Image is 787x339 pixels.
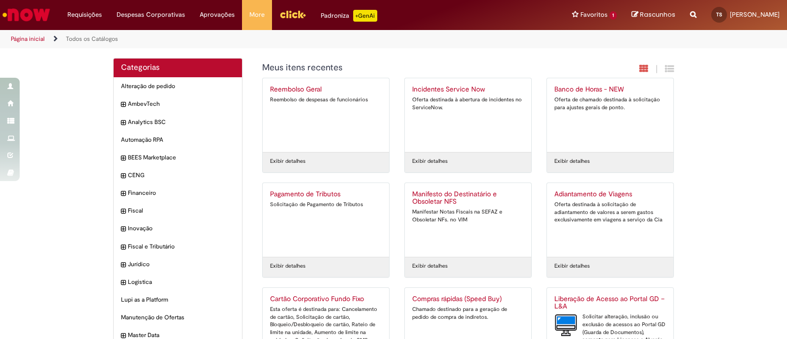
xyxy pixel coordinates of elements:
h2: Liberação de Acesso ao Portal GD – L&A [554,295,666,311]
div: expandir categoria AmbevTech AmbevTech [114,95,242,113]
i: expandir categoria Jurídico [121,260,125,270]
div: Solicitação de Pagamento de Tributos [270,201,382,209]
span: TS [716,11,722,18]
div: Alteração de pedido [114,77,242,95]
i: expandir categoria Logistica [121,278,125,288]
a: Exibir detalhes [412,157,448,165]
span: AmbevTech [128,100,235,108]
span: Requisições [67,10,102,20]
div: expandir categoria CENG CENG [114,166,242,185]
div: Oferta destinada à abertura de incidentes no ServiceNow. [412,96,524,111]
div: Chamado destinado para a geração de pedido de compra de indiretos. [412,306,524,321]
a: Exibir detalhes [270,157,305,165]
div: expandir categoria Inovação Inovação [114,219,242,238]
h2: Cartão Corporativo Fundo Fixo [270,295,382,303]
span: Analytics BSC [128,118,235,126]
div: expandir categoria Logistica Logistica [114,273,242,291]
span: Inovação [128,224,235,233]
span: 1 [609,11,617,20]
a: Rascunhos [632,10,675,20]
span: Manutenção de Ofertas [121,313,235,322]
span: Favoritos [580,10,607,20]
span: Rascunhos [640,10,675,19]
div: expandir categoria Financeiro Financeiro [114,184,242,202]
a: Banco de Horas - NEW Oferta de chamado destinada à solicitação para ajustes gerais de ponto. [547,78,673,152]
a: Todos os Catálogos [66,35,118,43]
span: Jurídico [128,260,235,269]
span: Financeiro [128,189,235,197]
span: Fiscal e Tributário [128,243,235,251]
div: Reembolso de despesas de funcionários [270,96,382,104]
a: Exibir detalhes [554,262,590,270]
div: Manutenção de Ofertas [114,308,242,327]
a: Pagamento de Tributos Solicitação de Pagamento de Tributos [263,183,389,257]
span: Aprovações [200,10,235,20]
i: expandir categoria Fiscal e Tributário [121,243,125,252]
span: | [656,63,658,75]
div: expandir categoria Fiscal Fiscal [114,202,242,220]
div: Oferta destinada à solicitação de adiantamento de valores a serem gastos exclusivamente em viagen... [554,201,666,224]
span: CENG [128,171,235,180]
h2: Compras rápidas (Speed Buy) [412,295,524,303]
h2: Reembolso Geral [270,86,382,93]
a: Exibir detalhes [412,262,448,270]
a: Exibir detalhes [270,262,305,270]
span: [PERSON_NAME] [730,10,780,19]
h2: Manifesto do Destinatário e Obsoletar NFS [412,190,524,206]
div: expandir categoria BEES Marketplace BEES Marketplace [114,149,242,167]
div: Padroniza [321,10,377,22]
img: Liberação de Acesso ao Portal GD – L&A [554,313,577,338]
i: expandir categoria Analytics BSC [121,118,125,128]
i: Exibição de grade [665,64,674,73]
a: Reembolso Geral Reembolso de despesas de funcionários [263,78,389,152]
a: Exibir detalhes [554,157,590,165]
span: Automação RPA [121,136,235,144]
h2: Banco de Horas - NEW [554,86,666,93]
img: ServiceNow [1,5,52,25]
ul: Trilhas de página [7,30,517,48]
a: Adiantamento de Viagens Oferta destinada à solicitação de adiantamento de valores a serem gastos ... [547,183,673,257]
span: Logistica [128,278,235,286]
span: Fiscal [128,207,235,215]
span: Lupi as a Platform [121,296,235,304]
h2: Adiantamento de Viagens [554,190,666,198]
i: expandir categoria Financeiro [121,189,125,199]
div: Lupi as a Platform [114,291,242,309]
i: expandir categoria BEES Marketplace [121,154,125,163]
div: expandir categoria Jurídico Jurídico [114,255,242,274]
i: Exibição em cartão [639,64,648,73]
p: +GenAi [353,10,377,22]
img: click_logo_yellow_360x200.png [279,7,306,22]
div: Manifestar Notas Fiscais na SEFAZ e Obsoletar NFs. no VIM [412,208,524,223]
i: expandir categoria AmbevTech [121,100,125,110]
div: Oferta de chamado destinada à solicitação para ajustes gerais de ponto. [554,96,666,111]
i: expandir categoria CENG [121,171,125,181]
a: Manifesto do Destinatário e Obsoletar NFS Manifestar Notas Fiscais na SEFAZ e Obsoletar NFs. no VIM [405,183,531,257]
h2: Incidentes Service Now [412,86,524,93]
span: Alteração de pedido [121,82,235,91]
h2: Pagamento de Tributos [270,190,382,198]
i: expandir categoria Inovação [121,224,125,234]
span: Despesas Corporativas [117,10,185,20]
h2: Categorias [121,63,235,72]
span: More [249,10,265,20]
span: BEES Marketplace [128,154,235,162]
i: expandir categoria Fiscal [121,207,125,216]
div: expandir categoria Analytics BSC Analytics BSC [114,113,242,131]
div: Automação RPA [114,131,242,149]
a: Incidentes Service Now Oferta destinada à abertura de incidentes no ServiceNow. [405,78,531,152]
div: expandir categoria Fiscal e Tributário Fiscal e Tributário [114,238,242,256]
a: Página inicial [11,35,45,43]
h1: {"description":"","title":"Meus itens recentes"} Categoria [262,63,568,73]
